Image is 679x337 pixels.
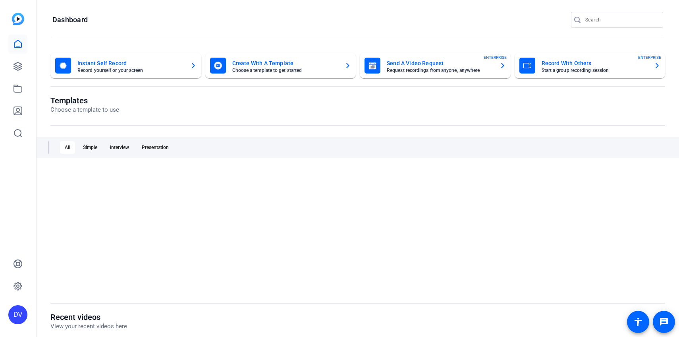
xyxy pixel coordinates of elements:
mat-card-title: Instant Self Record [77,58,184,68]
mat-card-title: Record With Others [542,58,648,68]
mat-card-subtitle: Start a group recording session [542,68,648,73]
span: ENTERPRISE [484,54,507,60]
img: blue-gradient.svg [12,13,24,25]
div: All [60,141,75,154]
mat-card-subtitle: Record yourself or your screen [77,68,184,73]
mat-card-title: Create With A Template [232,58,339,68]
mat-card-title: Send A Video Request [387,58,493,68]
h1: Dashboard [52,15,88,25]
span: ENTERPRISE [638,54,661,60]
div: Presentation [137,141,174,154]
button: Record With OthersStart a group recording sessionENTERPRISE [515,53,665,78]
button: Instant Self RecordRecord yourself or your screen [50,53,201,78]
button: Create With A TemplateChoose a template to get started [205,53,356,78]
p: View your recent videos here [50,322,127,331]
h1: Templates [50,96,119,105]
mat-icon: accessibility [633,317,643,327]
input: Search [585,15,657,25]
div: Simple [78,141,102,154]
mat-icon: message [659,317,669,327]
mat-card-subtitle: Request recordings from anyone, anywhere [387,68,493,73]
mat-card-subtitle: Choose a template to get started [232,68,339,73]
h1: Recent videos [50,312,127,322]
button: Send A Video RequestRequest recordings from anyone, anywhereENTERPRISE [360,53,511,78]
div: Interview [105,141,134,154]
p: Choose a template to use [50,105,119,114]
div: DV [8,305,27,324]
